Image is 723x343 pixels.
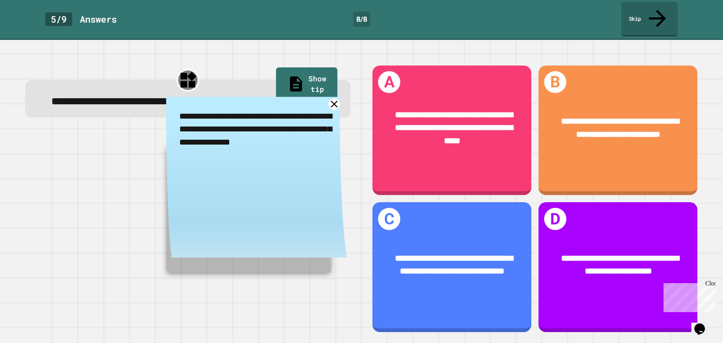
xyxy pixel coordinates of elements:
[3,3,52,48] div: Chat with us now!Close
[544,71,566,93] h1: B
[276,67,337,102] a: Show tip
[660,280,715,312] iframe: chat widget
[80,12,117,26] div: Answer s
[621,2,678,37] a: Skip
[691,313,715,335] iframe: chat widget
[378,208,400,230] h1: C
[45,12,72,26] div: 5 / 9
[544,208,566,230] h1: D
[378,71,400,93] h1: A
[353,12,370,27] div: 8 / 8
